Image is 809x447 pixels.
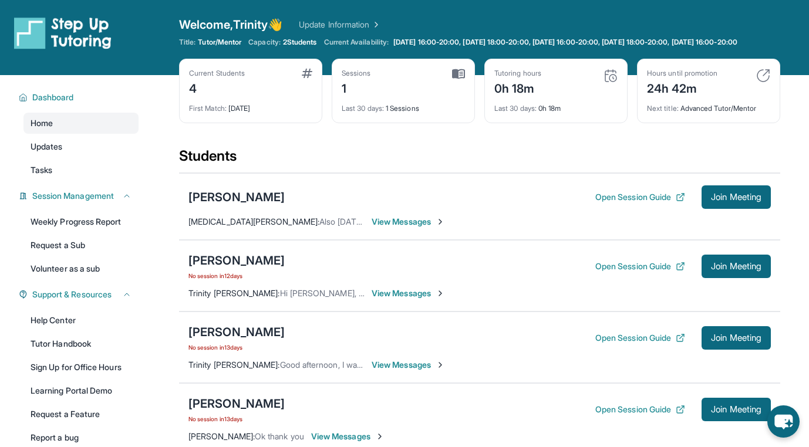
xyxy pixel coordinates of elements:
[436,360,445,370] img: Chevron-Right
[188,189,285,205] div: [PERSON_NAME]
[179,38,195,47] span: Title:
[702,398,771,421] button: Join Meeting
[311,431,385,442] span: View Messages
[31,164,52,176] span: Tasks
[702,255,771,278] button: Join Meeting
[188,216,319,226] span: [MEDICAL_DATA][PERSON_NAME] :
[595,332,685,344] button: Open Session Guide
[436,289,445,298] img: Chevron-Right
[189,104,227,113] span: First Match :
[767,405,800,438] button: chat-button
[604,69,618,83] img: card
[647,69,717,78] div: Hours until promotion
[342,97,465,113] div: 1 Sessions
[32,92,74,103] span: Dashboard
[452,69,465,79] img: card
[248,38,281,47] span: Capacity:
[28,92,132,103] button: Dashboard
[188,252,285,269] div: [PERSON_NAME]
[342,69,371,78] div: Sessions
[647,78,717,97] div: 24h 42m
[23,404,139,425] a: Request a Feature
[372,359,445,371] span: View Messages
[711,263,761,270] span: Join Meeting
[595,191,685,203] button: Open Session Guide
[702,326,771,350] button: Join Meeting
[436,217,445,226] img: Chevron-Right
[14,16,112,49] img: logo
[711,406,761,413] span: Join Meeting
[188,324,285,340] div: [PERSON_NAME]
[23,380,139,401] a: Learning Portal Demo
[179,147,780,172] div: Students
[31,141,63,153] span: Updates
[188,395,285,412] div: [PERSON_NAME]
[393,38,737,47] span: [DATE] 16:00-20:00, [DATE] 18:00-20:00, [DATE] 16:00-20:00, [DATE] 18:00-20:00, [DATE] 16:00-20:00
[342,104,384,113] span: Last 30 days :
[375,432,385,441] img: Chevron-Right
[188,414,285,424] span: No session in 13 days
[342,78,371,97] div: 1
[23,160,139,181] a: Tasks
[391,38,740,47] a: [DATE] 16:00-20:00, [DATE] 18:00-20:00, [DATE] 16:00-20:00, [DATE] 18:00-20:00, [DATE] 16:00-20:00
[711,334,761,341] span: Join Meeting
[494,78,541,97] div: 0h 18m
[188,431,255,441] span: [PERSON_NAME] :
[198,38,241,47] span: Tutor/Mentor
[756,69,770,83] img: card
[31,117,53,129] span: Home
[369,19,381,31] img: Chevron Right
[255,431,304,441] span: Ok thank you
[28,289,132,300] button: Support & Resources
[372,287,445,299] span: View Messages
[23,333,139,354] a: Tutor Handbook
[595,260,685,272] button: Open Session Guide
[23,258,139,279] a: Volunteer as a sub
[32,289,112,300] span: Support & Resources
[188,360,280,370] span: Trinity [PERSON_NAME] :
[189,78,245,97] div: 4
[23,113,139,134] a: Home
[179,16,282,33] span: Welcome, Trinity 👋
[595,404,685,415] button: Open Session Guide
[188,271,285,280] span: No session in 12 days
[372,216,445,228] span: View Messages
[189,69,245,78] div: Current Students
[647,97,770,113] div: Advanced Tutor/Mentor
[494,104,537,113] span: Last 30 days :
[32,190,114,202] span: Session Management
[494,97,618,113] div: 0h 18m
[28,190,132,202] button: Session Management
[189,97,312,113] div: [DATE]
[188,288,280,298] span: Trinity [PERSON_NAME] :
[494,69,541,78] div: Tutoring hours
[302,69,312,78] img: card
[23,235,139,256] a: Request a Sub
[188,343,285,352] span: No session in 13 days
[283,38,317,47] span: 2 Students
[702,185,771,209] button: Join Meeting
[23,211,139,232] a: Weekly Progress Report
[711,194,761,201] span: Join Meeting
[647,104,679,113] span: Next title :
[23,136,139,157] a: Updates
[23,357,139,378] a: Sign Up for Office Hours
[324,38,389,47] span: Current Availability:
[23,310,139,331] a: Help Center
[299,19,381,31] a: Update Information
